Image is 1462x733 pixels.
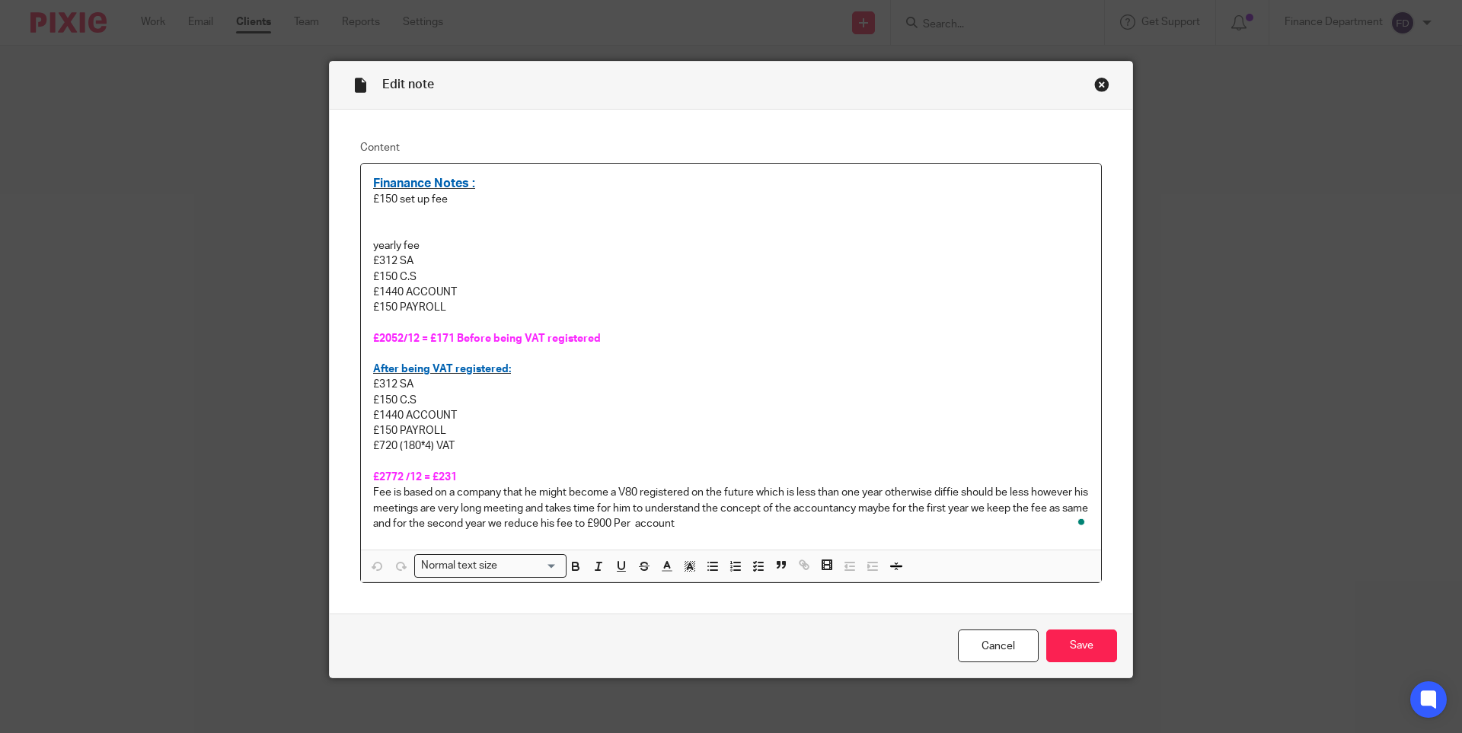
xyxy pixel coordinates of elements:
[373,333,601,344] span: £2052/12 = £171 Before being VAT registered
[373,472,457,483] span: £2772 /12 = £231
[373,485,1089,531] p: Fee is based on a company that he might become a V80 registered on the future which is less than ...
[373,269,1089,285] p: £150 C.S
[373,438,1089,454] p: £720 (180*4) VAT
[373,408,1089,423] p: £1440 ACCOUNT
[1046,629,1117,662] input: Save
[373,377,1089,392] p: £312 SA
[373,393,1089,408] p: £150 C.S
[373,177,475,190] span: Finanance Notes :
[503,558,557,574] input: Search for option
[373,423,1089,438] p: £150 PAYROLL
[418,558,501,574] span: Normal text size
[373,192,1089,207] p: £150 set up fee
[361,164,1101,550] div: To enrich screen reader interactions, please activate Accessibility in Grammarly extension settings
[373,238,1089,253] p: yearly fee
[1094,77,1109,92] div: Close this dialog window
[373,285,1089,300] p: £1440 ACCOUNT
[414,554,567,578] div: Search for option
[958,629,1039,662] a: Cancel
[360,140,1102,155] label: Content
[382,78,434,91] span: Edit note
[373,364,511,374] span: After being VAT registered:
[373,300,1089,315] p: £150 PAYROLL
[373,253,1089,269] p: £312 SA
